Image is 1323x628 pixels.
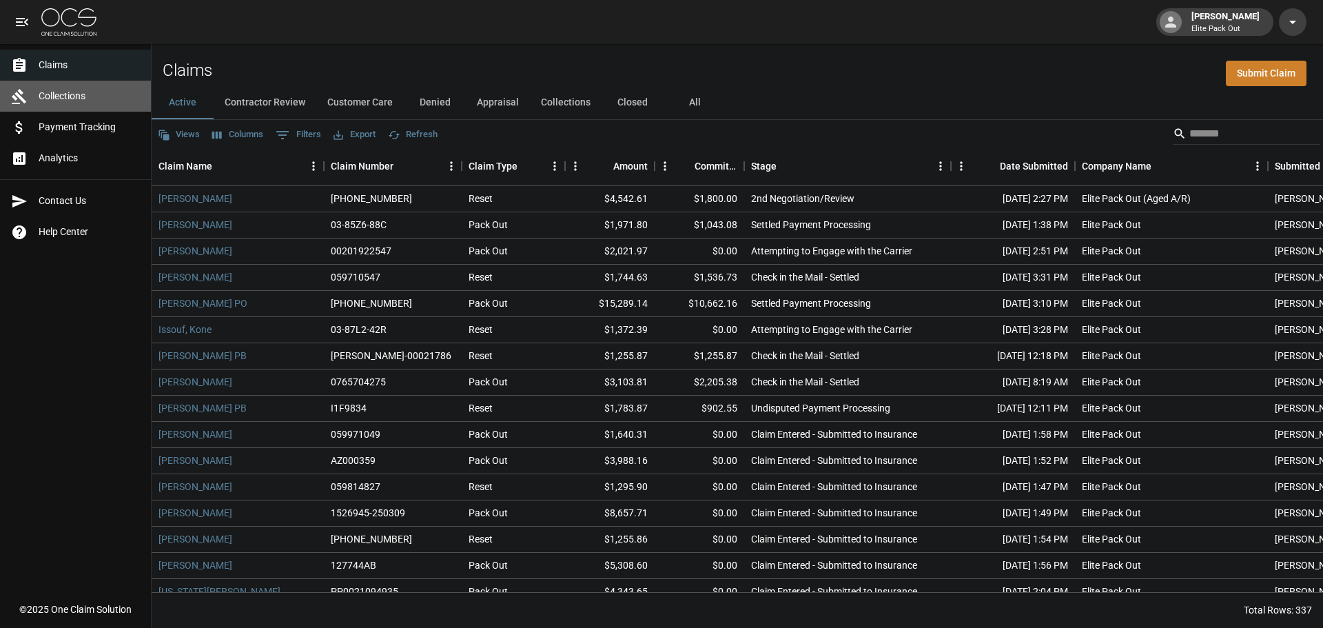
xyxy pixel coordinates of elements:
[751,401,890,415] div: Undisputed Payment Processing
[565,156,586,176] button: Menu
[158,192,232,205] a: [PERSON_NAME]
[565,239,655,265] div: $2,021.97
[316,86,404,119] button: Customer Care
[565,212,655,239] div: $1,971.80
[951,396,1075,422] div: [DATE] 12:11 PM
[751,296,871,310] div: Settled Payment Processing
[39,89,140,103] span: Collections
[951,343,1075,369] div: [DATE] 12:18 PM
[154,124,203,145] button: Views
[655,186,744,212] div: $1,800.00
[331,558,376,572] div: 127744AB
[1082,192,1191,205] div: Elite Pack Out (Aged A/R)
[565,343,655,369] div: $1,255.87
[751,585,917,598] div: Claim Entered - Submitted to Insurance
[751,270,859,284] div: Check in the Mail - Settled
[951,422,1075,448] div: [DATE] 1:58 PM
[39,151,140,165] span: Analytics
[951,500,1075,527] div: [DATE] 1:49 PM
[19,602,132,616] div: © 2025 One Claim Solution
[441,156,462,176] button: Menu
[1082,506,1141,520] div: Elite Pack Out
[469,375,508,389] div: Pack Out
[41,8,96,36] img: ocs-logo-white-transparent.png
[384,124,441,145] button: Refresh
[158,218,232,232] a: [PERSON_NAME]
[655,239,744,265] div: $0.00
[655,553,744,579] div: $0.00
[655,396,744,422] div: $902.55
[1244,603,1312,617] div: Total Rows: 337
[530,86,602,119] button: Collections
[655,369,744,396] div: $2,205.38
[951,553,1075,579] div: [DATE] 1:56 PM
[39,58,140,72] span: Claims
[951,147,1075,185] div: Date Submitted
[331,218,387,232] div: 03-85Z6-88C
[664,86,726,119] button: All
[1082,349,1141,363] div: Elite Pack Out
[158,454,232,467] a: [PERSON_NAME]
[469,480,493,494] div: Reset
[469,323,493,336] div: Reset
[331,454,376,467] div: AZ000359
[158,323,212,336] a: Issouf, Kone
[751,147,777,185] div: Stage
[981,156,1000,176] button: Sort
[655,212,744,239] div: $1,043.08
[951,239,1075,265] div: [DATE] 2:51 PM
[655,579,744,605] div: $0.00
[655,527,744,553] div: $0.00
[1082,532,1141,546] div: Elite Pack Out
[655,448,744,474] div: $0.00
[331,244,391,258] div: 00201922547
[655,422,744,448] div: $0.00
[1082,401,1141,415] div: Elite Pack Out
[565,317,655,343] div: $1,372.39
[272,124,325,146] button: Show filters
[951,448,1075,474] div: [DATE] 1:52 PM
[331,506,405,520] div: 1526945-250309
[951,579,1075,605] div: [DATE] 2:04 PM
[331,375,386,389] div: 0765704275
[404,86,466,119] button: Denied
[565,474,655,500] div: $1,295.90
[655,147,744,185] div: Committed Amount
[393,156,413,176] button: Sort
[751,454,917,467] div: Claim Entered - Submitted to Insurance
[152,86,214,119] button: Active
[331,192,412,205] div: 01-007-373953
[655,265,744,291] div: $1,536.73
[565,291,655,317] div: $15,289.14
[951,317,1075,343] div: [DATE] 3:28 PM
[469,270,493,284] div: Reset
[158,558,232,572] a: [PERSON_NAME]
[158,244,232,258] a: [PERSON_NAME]
[212,156,232,176] button: Sort
[462,147,565,185] div: Claim Type
[655,317,744,343] div: $0.00
[565,579,655,605] div: $4,343.65
[655,291,744,317] div: $10,662.16
[158,480,232,494] a: [PERSON_NAME]
[751,558,917,572] div: Claim Entered - Submitted to Insurance
[565,396,655,422] div: $1,783.87
[331,401,367,415] div: I1F9834
[751,218,871,232] div: Settled Payment Processing
[158,532,232,546] a: [PERSON_NAME]
[777,156,796,176] button: Sort
[331,270,380,284] div: 059710547
[1082,558,1141,572] div: Elite Pack Out
[1082,454,1141,467] div: Elite Pack Out
[1173,123,1320,148] div: Search
[1082,323,1141,336] div: Elite Pack Out
[565,500,655,527] div: $8,657.71
[565,448,655,474] div: $3,988.16
[1000,147,1068,185] div: Date Submitted
[466,86,530,119] button: Appraisal
[751,192,854,205] div: 2nd Negotiation/Review
[951,369,1075,396] div: [DATE] 8:19 AM
[152,86,1323,119] div: dynamic tabs
[951,156,972,176] button: Menu
[39,120,140,134] span: Payment Tracking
